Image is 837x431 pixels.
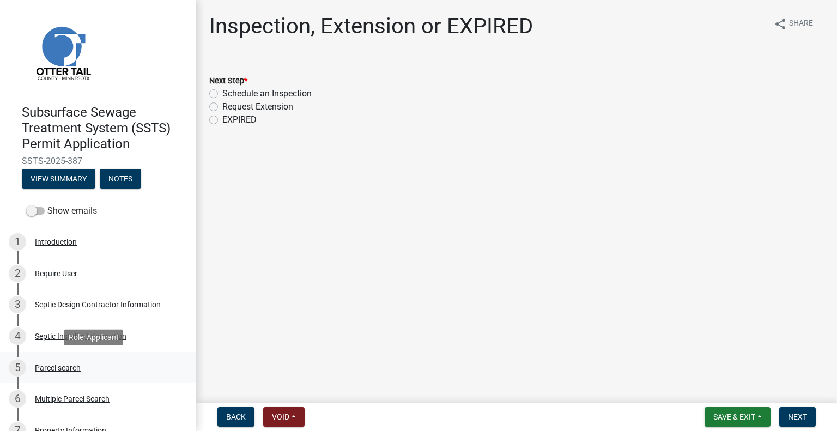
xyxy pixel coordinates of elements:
[9,327,26,345] div: 4
[64,329,123,345] div: Role: Applicant
[22,11,104,93] img: Otter Tail County, Minnesota
[9,296,26,313] div: 3
[35,395,110,403] div: Multiple Parcel Search
[222,87,312,100] label: Schedule an Inspection
[35,364,81,372] div: Parcel search
[100,169,141,189] button: Notes
[35,301,161,308] div: Septic Design Contractor Information
[35,332,126,340] div: Septic Installer Information
[22,156,174,166] span: SSTS-2025-387
[9,233,26,251] div: 1
[789,17,813,31] span: Share
[272,412,289,421] span: Void
[222,100,293,113] label: Request Extension
[765,13,822,34] button: shareShare
[35,270,77,277] div: Require User
[263,407,305,427] button: Void
[209,13,533,39] h1: Inspection, Extension or EXPIRED
[35,238,77,246] div: Introduction
[222,113,257,126] label: EXPIRED
[100,175,141,184] wm-modal-confirm: Notes
[779,407,816,427] button: Next
[217,407,254,427] button: Back
[9,390,26,408] div: 6
[22,169,95,189] button: View Summary
[774,17,787,31] i: share
[713,412,755,421] span: Save & Exit
[22,105,187,151] h4: Subsurface Sewage Treatment System (SSTS) Permit Application
[9,265,26,282] div: 2
[226,412,246,421] span: Back
[788,412,807,421] span: Next
[26,204,97,217] label: Show emails
[22,175,95,184] wm-modal-confirm: Summary
[9,359,26,377] div: 5
[705,407,771,427] button: Save & Exit
[209,77,247,85] label: Next Step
